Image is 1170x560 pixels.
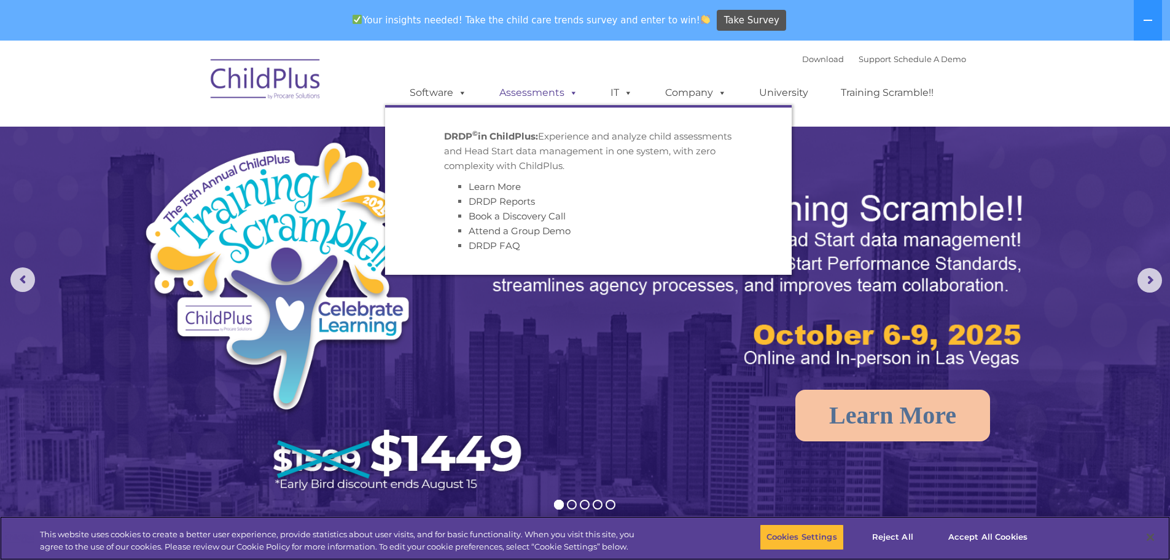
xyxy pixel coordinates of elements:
[598,81,645,105] a: IT
[444,129,733,173] p: Experience and analyze child assessments and Head Start data management in one system, with zero ...
[444,130,538,142] strong: DRDP in ChildPlus:
[859,54,891,64] a: Support
[348,8,716,32] span: Your insights needed! Take the child care trends survey and enter to win!
[472,129,478,138] sup: ©
[760,524,844,550] button: Cookies Settings
[701,15,710,24] img: 👏
[894,54,966,64] a: Schedule A Demo
[353,15,362,24] img: ✅
[40,529,644,553] div: This website uses cookies to create a better user experience, provide statistics about user visit...
[802,54,844,64] a: Download
[469,181,521,192] a: Learn More
[205,50,327,112] img: ChildPlus by Procare Solutions
[829,81,946,105] a: Training Scramble!!
[724,10,779,31] span: Take Survey
[1137,524,1164,551] button: Close
[469,225,571,237] a: Attend a Group Demo
[171,81,208,90] span: Last name
[854,524,931,550] button: Reject All
[487,81,590,105] a: Assessments
[802,54,966,64] font: |
[747,81,821,105] a: University
[469,195,535,207] a: DRDP Reports
[942,524,1034,550] button: Accept All Cookies
[469,240,520,251] a: DRDP FAQ
[397,81,479,105] a: Software
[469,210,566,222] a: Book a Discovery Call
[717,10,786,31] a: Take Survey
[171,132,223,141] span: Phone number
[795,390,990,441] a: Learn More
[653,81,739,105] a: Company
